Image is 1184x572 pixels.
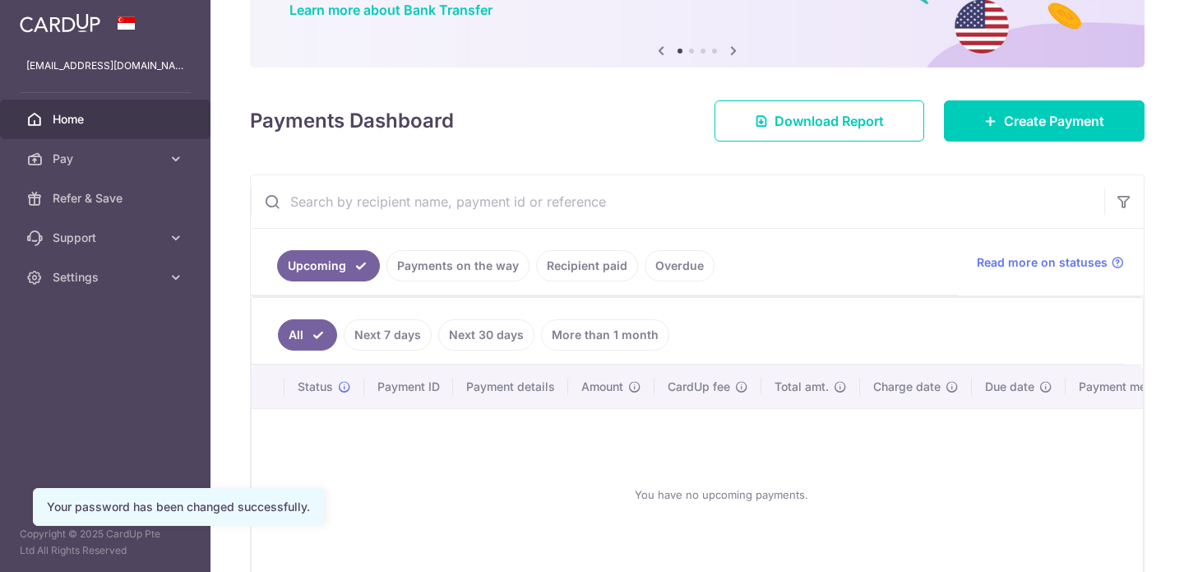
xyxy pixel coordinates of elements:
span: Help [38,12,72,26]
span: Pay [53,151,161,167]
span: Support [53,230,161,246]
a: Payments on the way [386,250,530,281]
input: Search by recipient name, payment id or reference [251,175,1104,228]
a: Recipient paid [536,250,638,281]
a: Learn more about Bank Transfer [289,2,493,18]
a: Overdue [645,250,715,281]
span: Read more on statuses [977,254,1108,271]
a: All [278,319,337,351]
a: Read more on statuses [977,254,1124,271]
span: Settings [53,269,161,286]
a: Next 30 days [438,319,534,351]
span: CardUp fee [668,379,730,395]
span: Charge date [873,379,941,395]
div: You have no upcoming payments. [271,422,1171,567]
span: Status [298,379,333,395]
a: Create Payment [944,100,1145,142]
span: Total amt. [775,379,829,395]
img: CardUp [20,13,100,33]
span: Amount [581,379,623,395]
th: Payment details [453,365,568,408]
a: More than 1 month [541,319,669,351]
p: [EMAIL_ADDRESS][DOMAIN_NAME] [26,58,184,74]
div: Your password has been changed successfully. [47,499,310,515]
span: Due date [985,379,1034,395]
span: Download Report [775,111,884,131]
a: Upcoming [277,250,380,281]
span: Home [53,111,161,128]
th: Payment ID [364,365,453,408]
span: Refer & Save [53,190,161,207]
a: Download Report [715,100,924,142]
span: Create Payment [1004,111,1104,131]
a: Next 7 days [344,319,432,351]
h4: Payments Dashboard [250,106,454,136]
